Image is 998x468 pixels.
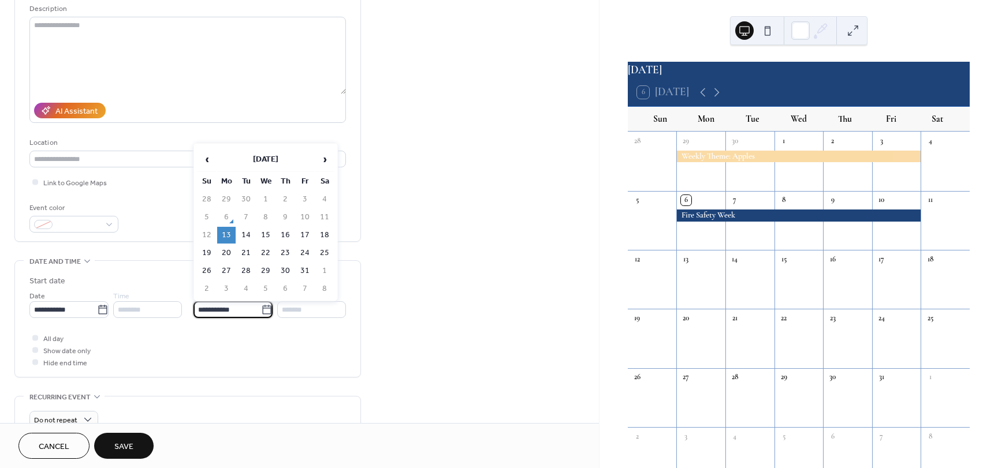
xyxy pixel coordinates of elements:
div: Sun [637,107,683,132]
div: Location [29,137,344,149]
td: 7 [296,280,314,297]
div: 27 [681,372,691,383]
div: Sat [914,107,960,132]
td: 28 [198,191,216,208]
th: [DATE] [217,147,314,172]
div: 11 [925,195,936,205]
div: 1 [779,136,789,146]
div: 8 [779,195,789,205]
td: 14 [237,227,255,244]
div: 30 [729,136,740,146]
td: 12 [198,227,216,244]
div: 25 [925,313,936,324]
div: 31 [876,372,887,383]
button: Cancel [18,433,90,459]
div: 15 [779,254,789,264]
span: Time [277,290,293,302]
td: 27 [217,263,236,279]
div: 5 [779,431,789,441]
div: Wed [776,107,822,132]
td: 6 [276,280,295,297]
span: Recurring event [29,391,91,403]
div: Thu [822,107,868,132]
div: 6 [681,195,691,205]
div: 6 [827,431,837,441]
td: 5 [256,280,275,297]
div: Tue [729,107,776,132]
td: 21 [237,245,255,261]
div: 19 [632,313,642,324]
div: 4 [729,431,740,441]
td: 8 [315,280,334,297]
td: 6 [217,209,236,226]
td: 17 [296,227,314,244]
div: Event color [29,202,116,214]
th: Fr [296,173,314,190]
span: › [316,148,333,171]
td: 31 [296,263,314,279]
td: 18 [315,227,334,244]
div: Fri [868,107,914,132]
td: 3 [217,280,236,297]
td: 22 [256,245,275,261]
div: 16 [827,254,837,264]
th: We [256,173,275,190]
td: 29 [256,263,275,279]
div: 10 [876,195,887,205]
div: Weekly Theme: Apples [676,151,921,162]
button: AI Assistant [34,103,106,118]
div: 12 [632,254,642,264]
td: 19 [198,245,216,261]
span: ‹ [198,148,215,171]
div: 23 [827,313,837,324]
div: 9 [827,195,837,205]
td: 10 [296,209,314,226]
td: 5 [198,209,216,226]
td: 24 [296,245,314,261]
span: All day [43,333,64,345]
span: Date [29,290,45,302]
td: 30 [237,191,255,208]
div: 20 [681,313,691,324]
span: Save [114,441,133,453]
div: 24 [876,313,887,324]
th: Th [276,173,295,190]
td: 2 [198,280,216,297]
td: 7 [237,209,255,226]
td: 28 [237,263,255,279]
div: 28 [632,136,642,146]
div: 13 [681,254,691,264]
div: 8 [925,431,936,441]
td: 20 [217,245,236,261]
td: 15 [256,227,275,244]
div: Description [29,3,344,15]
div: 3 [681,431,691,441]
div: 3 [876,136,887,146]
td: 11 [315,209,334,226]
div: 4 [925,136,936,146]
div: 28 [729,372,740,383]
td: 1 [315,263,334,279]
button: Save [94,433,154,459]
td: 30 [276,263,295,279]
span: Time [113,290,129,302]
td: 29 [217,191,236,208]
span: Date and time [29,256,81,268]
div: Mon [683,107,729,132]
td: 13 [217,227,236,244]
div: 5 [632,195,642,205]
td: 8 [256,209,275,226]
div: 22 [779,313,789,324]
td: 4 [237,280,255,297]
div: 29 [681,136,691,146]
div: 7 [729,195,740,205]
td: 25 [315,245,334,261]
td: 3 [296,191,314,208]
th: Tu [237,173,255,190]
td: 26 [198,263,216,279]
div: 26 [632,372,642,383]
td: 23 [276,245,295,261]
div: 21 [729,313,740,324]
div: Start date [29,275,65,287]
